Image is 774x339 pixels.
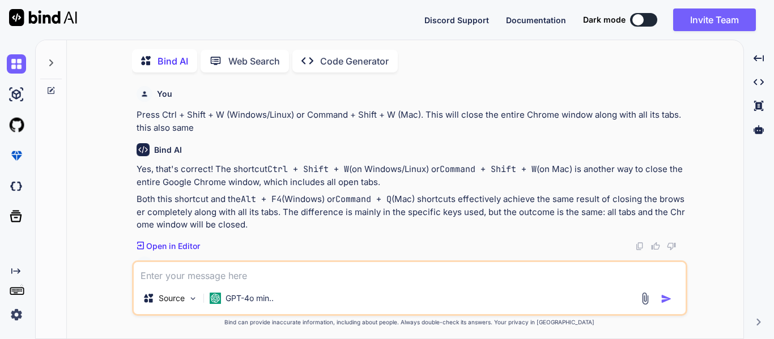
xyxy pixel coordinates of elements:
p: Both this shortcut and the (Windows) or (Mac) shortcuts effectively achieve the same result of cl... [137,193,685,231]
span: Discord Support [424,15,489,25]
span: Dark mode [583,14,626,25]
img: ai-studio [7,85,26,104]
img: copy [635,242,644,251]
img: like [651,242,660,251]
button: Discord Support [424,14,489,26]
img: Pick Models [188,294,198,303]
p: Open in Editor [146,241,200,252]
img: settings [7,305,26,324]
img: githubLight [7,115,26,135]
span: Documentation [506,15,566,25]
code: Alt + F4 [241,194,282,205]
img: chat [7,54,26,74]
img: icon [661,293,672,304]
button: Invite Team [673,8,756,31]
p: Bind AI [158,54,188,68]
img: Bind AI [9,9,77,26]
p: Bind can provide inaccurate information, including about people. Always double-check its answers.... [132,318,687,327]
code: Command + Shift + W [440,164,537,175]
img: GPT-4o mini [210,293,221,304]
p: Press Ctrl + Shift + W (Windows/Linux) or Command + Shift + W (Mac). This will close the entire C... [137,109,685,134]
img: darkCloudIdeIcon [7,177,26,196]
img: premium [7,146,26,165]
p: Code Generator [320,54,389,68]
h6: You [157,259,172,270]
button: Documentation [506,14,566,26]
img: dislike [667,242,676,251]
code: Command + Q [335,194,392,205]
h6: Bind AI [154,144,182,156]
p: Web Search [228,54,280,68]
p: Source [159,293,185,304]
code: Ctrl + Shift + W [267,164,349,175]
p: GPT-4o min.. [226,293,274,304]
h6: You [157,88,172,100]
p: Yes, that's correct! The shortcut (on Windows/Linux) or (on Mac) is another way to close the enti... [137,163,685,188]
img: attachment [639,292,652,305]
